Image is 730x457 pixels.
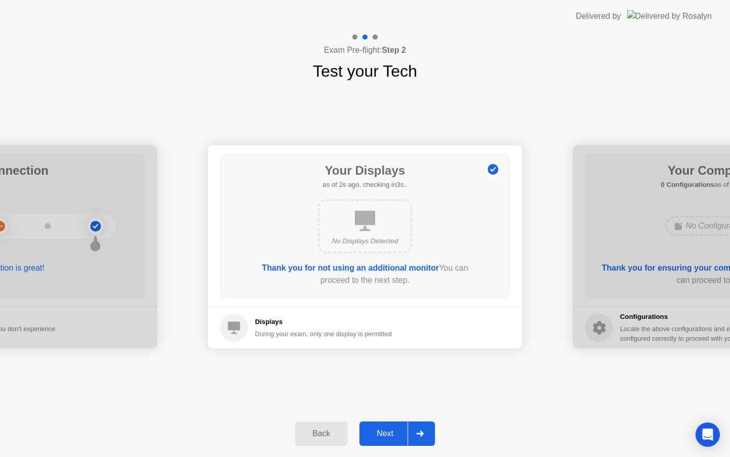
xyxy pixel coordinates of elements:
[324,44,406,56] h4: Exam Pre-flight:
[576,10,621,22] div: Delivered by
[313,59,417,83] h1: Test your Tech
[295,421,347,446] button: Back
[322,180,407,190] h5: as of 2s ago, checking in3s..
[298,429,344,438] div: Back
[255,317,392,327] h5: Displays
[322,161,407,180] h1: Your Displays
[359,421,435,446] button: Next
[249,262,481,286] div: You can proceed to the next step.
[627,10,712,22] img: Delivered by Rosalyn
[262,264,439,272] b: Thank you for not using an additional monitor
[382,46,406,54] b: Step 2
[362,429,408,438] div: Next
[696,422,720,447] div: Open Intercom Messenger
[327,236,403,246] div: No Displays Detected
[255,329,392,339] div: During your exam, only one display is permitted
